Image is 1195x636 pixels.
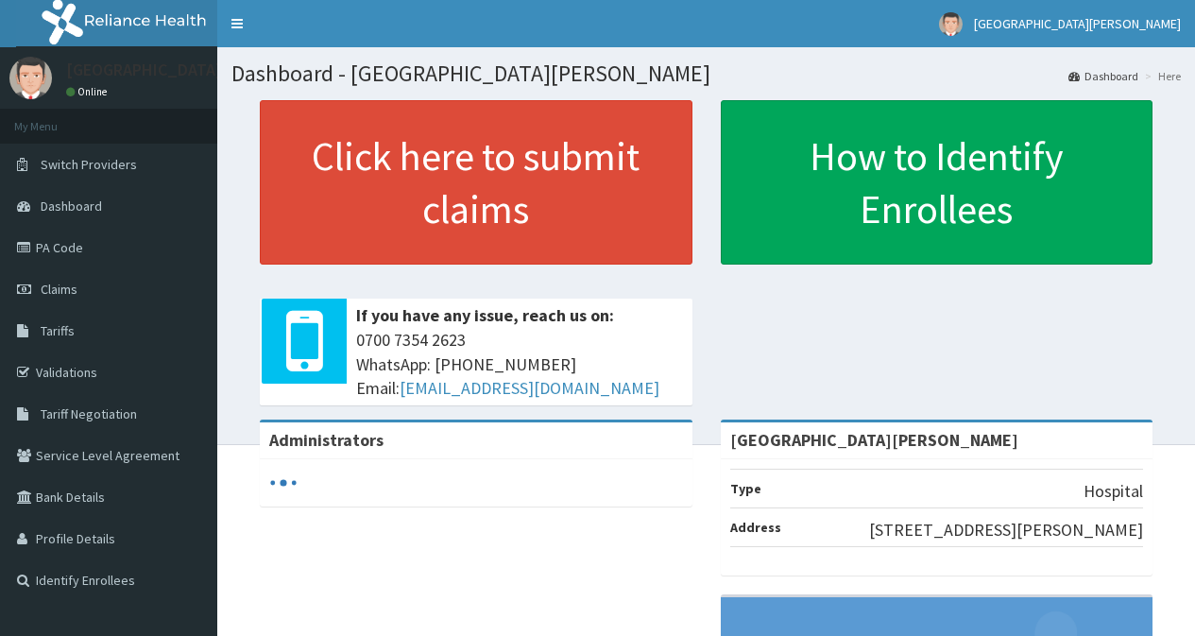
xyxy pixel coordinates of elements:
p: Hospital [1084,479,1143,504]
a: [EMAIL_ADDRESS][DOMAIN_NAME] [400,377,659,399]
span: Dashboard [41,198,102,215]
a: Click here to submit claims [260,100,692,265]
a: How to Identify Enrollees [721,100,1153,265]
img: User Image [939,12,963,36]
img: User Image [9,57,52,99]
b: If you have any issue, reach us on: [356,304,614,326]
li: Here [1140,68,1181,84]
a: Dashboard [1068,68,1138,84]
b: Address [730,519,781,536]
span: Tariff Negotiation [41,405,137,422]
span: Switch Providers [41,156,137,173]
span: Claims [41,281,77,298]
h1: Dashboard - [GEOGRAPHIC_DATA][PERSON_NAME] [231,61,1181,86]
a: Online [66,85,111,98]
svg: audio-loading [269,469,298,497]
p: [GEOGRAPHIC_DATA][PERSON_NAME] [66,61,346,78]
span: 0700 7354 2623 WhatsApp: [PHONE_NUMBER] Email: [356,328,683,401]
b: Type [730,480,761,497]
p: [STREET_ADDRESS][PERSON_NAME] [869,518,1143,542]
span: Tariffs [41,322,75,339]
span: [GEOGRAPHIC_DATA][PERSON_NAME] [974,15,1181,32]
strong: [GEOGRAPHIC_DATA][PERSON_NAME] [730,429,1018,451]
b: Administrators [269,429,384,451]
